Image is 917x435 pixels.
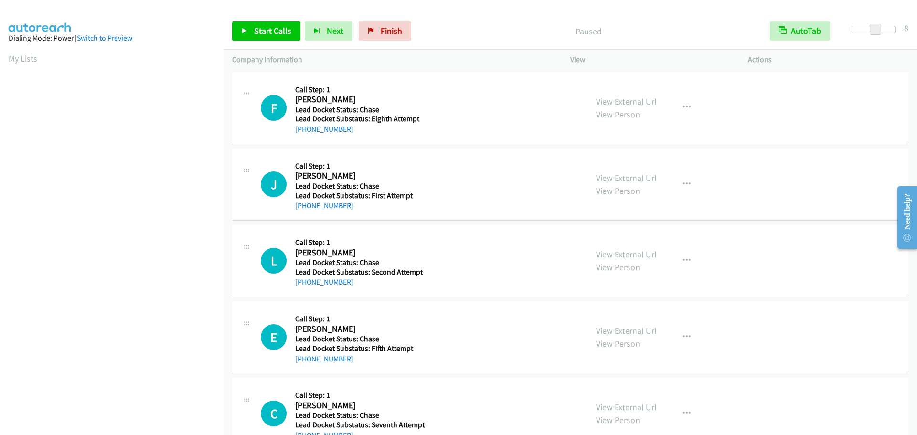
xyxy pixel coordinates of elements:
button: AutoTab [770,21,830,41]
div: The call is yet to be attempted [261,324,287,350]
h1: E [261,324,287,350]
h1: C [261,401,287,426]
a: Start Calls [232,21,300,41]
a: Switch to Preview [77,33,132,42]
a: My Lists [9,53,37,64]
span: Next [327,25,343,36]
h5: Lead Docket Status: Chase [295,181,422,191]
h5: Call Step: 1 [295,161,422,171]
div: The call is yet to be attempted [261,95,287,121]
h1: L [261,248,287,274]
h5: Lead Docket Substatus: First Attempt [295,191,422,201]
iframe: Resource Center [889,180,917,255]
a: View External Url [596,172,657,183]
h5: Lead Docket Substatus: Fifth Attempt [295,344,422,353]
h2: [PERSON_NAME] [295,247,422,258]
h5: Lead Docket Status: Chase [295,258,423,267]
div: Dialing Mode: Power | [9,32,215,44]
h5: Call Step: 1 [295,85,422,95]
h1: J [261,171,287,197]
h2: [PERSON_NAME] [295,170,422,181]
p: View [570,54,731,65]
a: View External Url [596,96,657,107]
a: View Person [596,109,640,120]
p: Actions [748,54,908,65]
h5: Lead Docket Substatus: Second Attempt [295,267,423,277]
a: View Person [596,262,640,273]
h2: [PERSON_NAME] [295,400,422,411]
h5: Lead Docket Substatus: Eighth Attempt [295,114,422,124]
a: View Person [596,414,640,425]
a: [PHONE_NUMBER] [295,125,353,134]
a: [PHONE_NUMBER] [295,354,353,363]
a: View External Url [596,249,657,260]
a: Finish [359,21,411,41]
button: Next [305,21,352,41]
h5: Call Step: 1 [295,314,422,324]
div: The call is yet to be attempted [261,248,287,274]
h5: Lead Docket Status: Chase [295,411,425,420]
h5: Call Step: 1 [295,238,423,247]
a: View Person [596,185,640,196]
p: Paused [424,25,753,38]
h1: F [261,95,287,121]
h2: [PERSON_NAME] [295,94,422,105]
a: View External Url [596,402,657,413]
h5: Lead Docket Substatus: Seventh Attempt [295,420,425,430]
a: View Person [596,338,640,349]
a: [PHONE_NUMBER] [295,201,353,210]
div: 8 [904,21,908,34]
a: View External Url [596,325,657,336]
div: The call is yet to be attempted [261,171,287,197]
span: Finish [381,25,402,36]
p: Company Information [232,54,553,65]
h5: Lead Docket Status: Chase [295,334,422,344]
a: [PHONE_NUMBER] [295,277,353,286]
h5: Lead Docket Status: Chase [295,105,422,115]
h2: [PERSON_NAME] [295,324,422,335]
div: The call is yet to be attempted [261,401,287,426]
h5: Call Step: 1 [295,391,425,400]
span: Start Calls [254,25,291,36]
